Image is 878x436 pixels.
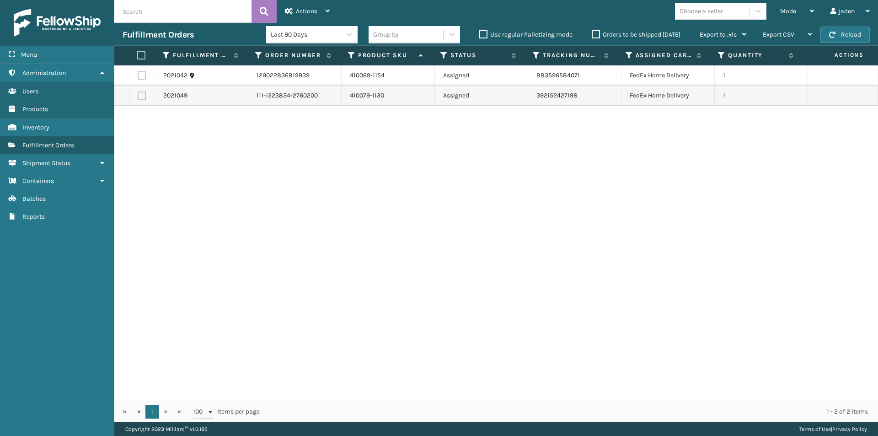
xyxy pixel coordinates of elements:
td: 1 [715,86,808,106]
div: Group by [373,30,399,39]
td: 129022836819939 [248,65,342,86]
label: Product SKU [358,51,414,59]
a: 2021049 [163,91,187,100]
label: Tracking Number [543,51,599,59]
div: 1 - 2 of 2 items [273,407,868,416]
span: Fulfillment Orders [22,141,74,149]
label: Fulfillment Order Id [173,51,229,59]
div: | [799,422,867,436]
a: 392152427198 [536,92,578,99]
td: FedEx Home Delivery [621,86,715,106]
span: 100 [193,407,207,416]
a: 410079-1130 [350,92,384,99]
label: Assigned Carrier Service [636,51,692,59]
span: Actions [805,48,869,63]
td: FedEx Home Delivery [621,65,715,86]
button: Reload [820,27,870,43]
span: Menu [21,51,37,59]
span: Export CSV [763,31,794,38]
a: Terms of Use [799,426,831,432]
label: Quantity [728,51,784,59]
span: Products [22,105,48,113]
label: Use regular Palletizing mode [479,31,573,38]
span: Mode [780,7,796,15]
span: Actions [296,7,317,15]
span: items per page [193,405,260,419]
a: Privacy Policy [832,426,867,432]
h3: Fulfillment Orders [123,29,194,40]
a: 2021042 [163,71,187,80]
a: 883596584071 [536,71,580,79]
p: Copyright 2023 Milliard™ v 1.0.185 [125,422,208,436]
label: Orders to be shipped [DATE] [592,31,680,38]
span: Containers [22,177,54,185]
td: 1 [715,65,808,86]
span: Shipment Status [22,159,70,167]
a: 410069-1154 [350,71,385,79]
td: Assigned [435,65,528,86]
td: 111-1523834-2760200 [248,86,342,106]
span: Inventory [22,124,49,131]
label: Order Number [265,51,321,59]
img: logo [14,9,101,37]
span: Administration [22,69,66,77]
span: Users [22,87,38,95]
span: Export to .xls [700,31,737,38]
a: 1 [145,405,159,419]
div: Last 90 Days [271,30,342,39]
label: Status [450,51,507,59]
td: Assigned [435,86,528,106]
span: Reports [22,213,45,221]
span: Batches [22,195,46,203]
div: Choose a seller [680,6,723,16]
